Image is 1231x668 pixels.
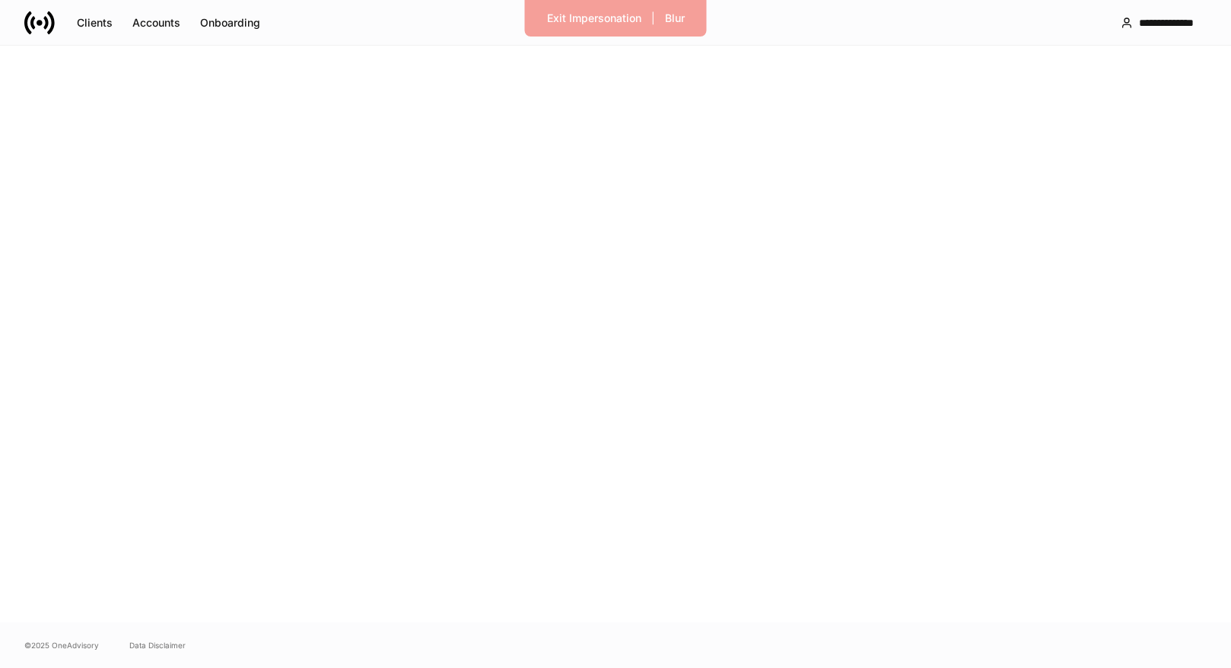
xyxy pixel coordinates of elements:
div: Blur [665,11,685,26]
button: Blur [655,6,695,30]
button: Onboarding [190,11,270,35]
a: Data Disclaimer [129,639,186,651]
div: Exit Impersonation [547,11,641,26]
div: Accounts [132,15,180,30]
button: Exit Impersonation [537,6,651,30]
button: Accounts [122,11,190,35]
div: Onboarding [200,15,260,30]
div: Clients [77,15,113,30]
span: © 2025 OneAdvisory [24,639,99,651]
button: Clients [67,11,122,35]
